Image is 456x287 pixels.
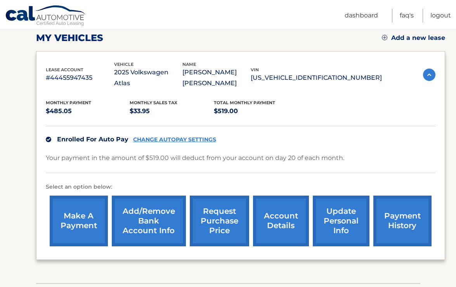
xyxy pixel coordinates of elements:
[5,5,87,27] a: Cal Automotive
[251,67,259,72] span: vin
[373,196,432,246] a: payment history
[133,136,216,143] a: CHANGE AUTOPAY SETTINGS
[382,34,445,42] a: Add a new lease
[36,32,103,44] h2: my vehicles
[253,196,309,246] a: account details
[46,106,130,117] p: $485.05
[46,72,114,83] p: #44455947435
[214,106,298,117] p: $519.00
[313,196,369,246] a: update personal info
[46,153,344,163] p: Your payment in the amount of $519.00 will deduct from your account on day 20 of each month.
[46,137,51,142] img: check.svg
[130,100,177,105] span: Monthly sales Tax
[114,67,182,89] p: 2025 Volkswagen Atlas
[251,72,382,83] p: [US_VEHICLE_IDENTIFICATION_NUMBER]
[57,136,128,143] span: Enrolled For Auto Pay
[46,182,435,192] p: Select an option below:
[46,67,83,72] span: lease account
[430,9,451,22] a: Logout
[382,35,387,40] img: add.svg
[345,9,378,22] a: Dashboard
[190,196,249,246] a: request purchase price
[114,62,134,67] span: vehicle
[182,67,251,89] p: [PERSON_NAME] [PERSON_NAME]
[214,100,275,105] span: Total Monthly Payment
[400,9,414,22] a: FAQ's
[182,62,196,67] span: name
[112,196,186,246] a: Add/Remove bank account info
[130,106,214,117] p: $33.95
[46,100,91,105] span: Monthly Payment
[50,196,108,246] a: make a payment
[423,69,435,81] img: accordion-active.svg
